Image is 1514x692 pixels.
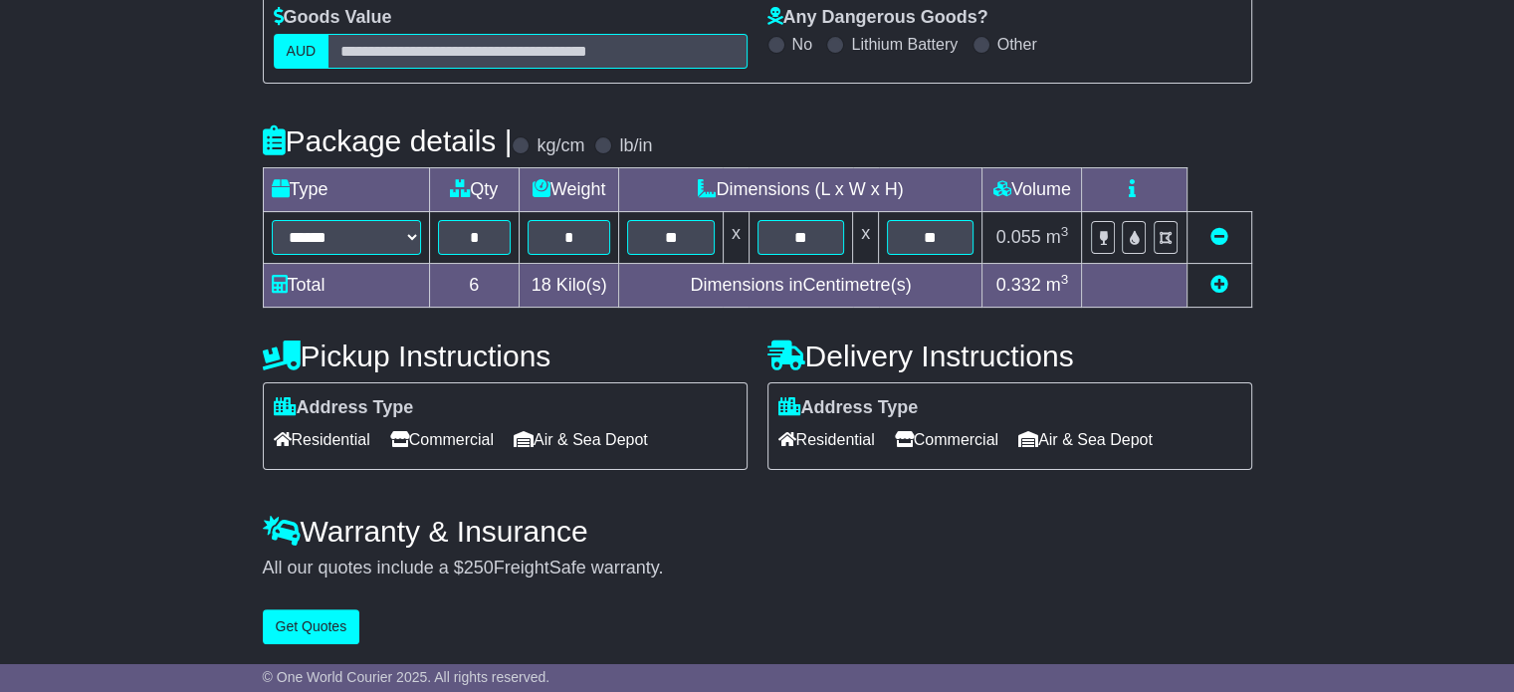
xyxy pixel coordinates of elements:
td: x [723,212,749,264]
h4: Pickup Instructions [263,340,748,372]
label: Other [997,35,1037,54]
td: Volume [982,168,1082,212]
h4: Warranty & Insurance [263,515,1252,548]
a: Remove this item [1210,227,1228,247]
td: Kilo(s) [519,264,619,308]
label: Lithium Battery [851,35,958,54]
h4: Package details | [263,124,513,157]
span: 0.332 [996,275,1041,295]
td: Dimensions in Centimetre(s) [619,264,982,308]
label: Any Dangerous Goods? [767,7,988,29]
label: AUD [274,34,329,69]
span: 0.055 [996,227,1041,247]
label: lb/in [619,135,652,157]
td: Weight [519,168,619,212]
label: kg/cm [537,135,584,157]
span: 18 [532,275,551,295]
span: Commercial [895,424,998,455]
span: 250 [464,558,494,577]
span: Air & Sea Depot [514,424,648,455]
span: Residential [778,424,875,455]
td: x [853,212,879,264]
span: Air & Sea Depot [1018,424,1153,455]
a: Add new item [1210,275,1228,295]
td: Qty [429,168,519,212]
label: Address Type [778,397,919,419]
div: All our quotes include a $ FreightSafe warranty. [263,558,1252,579]
span: m [1046,227,1069,247]
label: Goods Value [274,7,392,29]
td: Type [263,168,429,212]
td: 6 [429,264,519,308]
label: No [792,35,812,54]
span: © One World Courier 2025. All rights reserved. [263,669,550,685]
td: Dimensions (L x W x H) [619,168,982,212]
label: Address Type [274,397,414,419]
button: Get Quotes [263,609,360,644]
sup: 3 [1061,272,1069,287]
td: Total [263,264,429,308]
span: Residential [274,424,370,455]
sup: 3 [1061,224,1069,239]
span: m [1046,275,1069,295]
span: Commercial [390,424,494,455]
h4: Delivery Instructions [767,340,1252,372]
